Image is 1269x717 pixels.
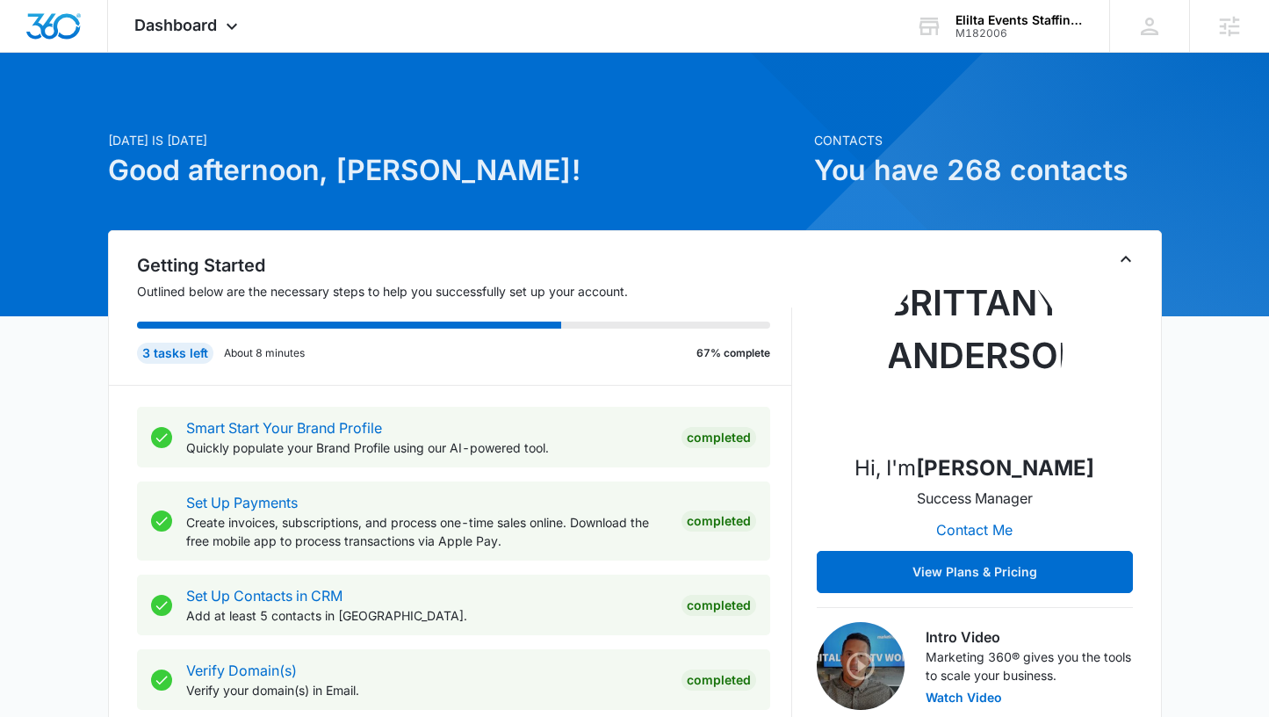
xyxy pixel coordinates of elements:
a: Set Up Payments [186,494,298,511]
button: Contact Me [919,509,1030,551]
p: Marketing 360® gives you the tools to scale your business. [926,648,1133,684]
p: About 8 minutes [224,345,305,361]
h3: Intro Video [926,626,1133,648]
a: Set Up Contacts in CRM [186,587,342,605]
p: Contacts [814,131,1162,149]
p: Quickly populate your Brand Profile using our AI-powered tool. [186,438,667,457]
span: Dashboard [134,16,217,34]
img: Intro Video [817,622,905,710]
div: Completed [681,595,756,616]
div: 3 tasks left [137,343,213,364]
p: [DATE] is [DATE] [108,131,804,149]
img: Brittany Anderson [887,263,1063,438]
div: Completed [681,511,756,532]
div: Completed [681,427,756,448]
div: account name [955,13,1084,27]
p: Create invoices, subscriptions, and process one-time sales online. Download the free mobile app t... [186,513,667,550]
h1: You have 268 contacts [814,149,1162,192]
p: 67% complete [696,345,770,361]
p: Verify your domain(s) in Email. [186,681,667,699]
div: account id [955,27,1084,40]
p: Success Manager [917,488,1033,509]
button: View Plans & Pricing [817,551,1133,593]
a: Smart Start Your Brand Profile [186,419,382,437]
h1: Good afternoon, [PERSON_NAME]! [108,149,804,192]
p: Outlined below are the necessary steps to help you successfully set up your account. [137,282,792,301]
p: Add at least 5 contacts in [GEOGRAPHIC_DATA]. [186,606,667,625]
button: Watch Video [926,692,1002,704]
div: Completed [681,670,756,691]
strong: [PERSON_NAME] [916,455,1094,481]
button: Toggle Collapse [1115,249,1136,270]
a: Verify Domain(s) [186,662,297,679]
h2: Getting Started [137,252,792,279]
p: Hi, I'm [854,453,1094,484]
